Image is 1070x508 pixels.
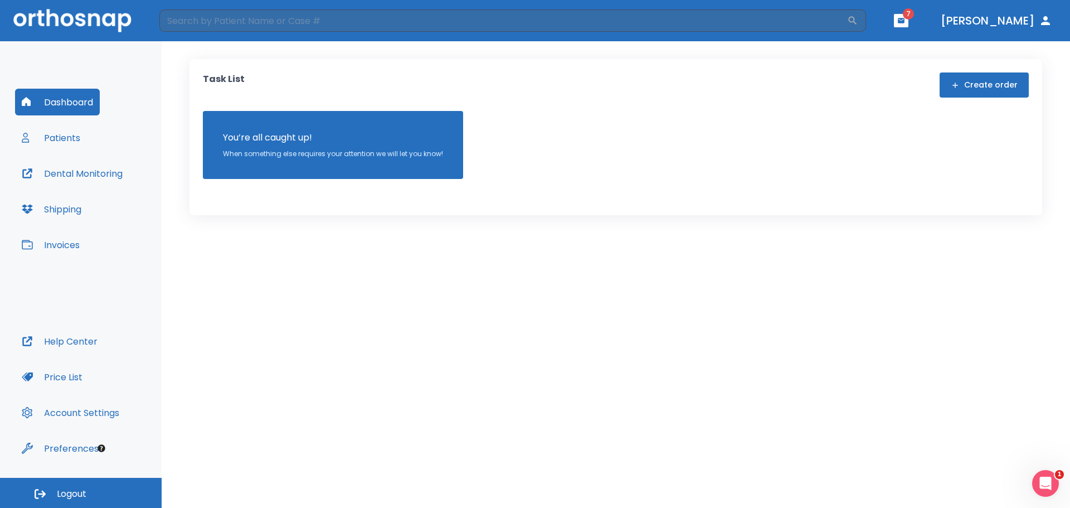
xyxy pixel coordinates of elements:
[15,160,129,187] button: Dental Monitoring
[15,196,88,222] button: Shipping
[159,9,847,32] input: Search by Patient Name or Case #
[1055,470,1064,479] span: 1
[903,8,914,20] span: 7
[15,124,87,151] button: Patients
[936,11,1057,31] button: [PERSON_NAME]
[15,231,86,258] button: Invoices
[223,131,443,144] p: You’re all caught up!
[203,72,245,98] p: Task List
[57,488,86,500] span: Logout
[15,435,105,462] button: Preferences
[1032,470,1059,497] iframe: Intercom live chat
[15,364,89,390] button: Price List
[13,9,132,32] img: Orthosnap
[15,89,100,115] button: Dashboard
[15,399,126,426] button: Account Settings
[96,443,106,453] div: Tooltip anchor
[15,328,104,355] button: Help Center
[223,149,443,159] p: When something else requires your attention we will let you know!
[940,72,1029,98] button: Create order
